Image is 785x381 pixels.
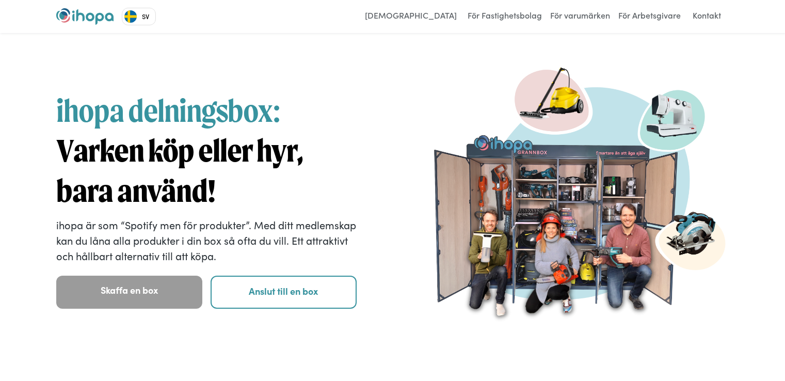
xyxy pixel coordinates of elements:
[56,92,280,129] span: ihopa delningsbox:
[686,8,727,25] a: Kontakt
[548,8,613,25] a: För varumärken
[122,8,156,25] div: Language
[56,8,114,25] a: home
[56,8,114,25] img: ihopa logo
[56,276,202,309] a: Skaffa en box
[122,8,156,25] aside: Language selected: Svenska
[465,8,544,25] a: För Fastighetsbolag
[56,217,357,263] p: ihopa är som “Spotify men för produkter”. Med ditt medlemskap kan du låna alla produkter i din bo...
[360,8,462,25] a: [DEMOGRAPHIC_DATA]
[122,8,155,25] a: SV
[616,8,683,25] a: För Arbetsgivare
[211,276,357,309] a: Anslut till en box
[56,132,303,210] strong: Varken köp eller hyr, bara använd!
